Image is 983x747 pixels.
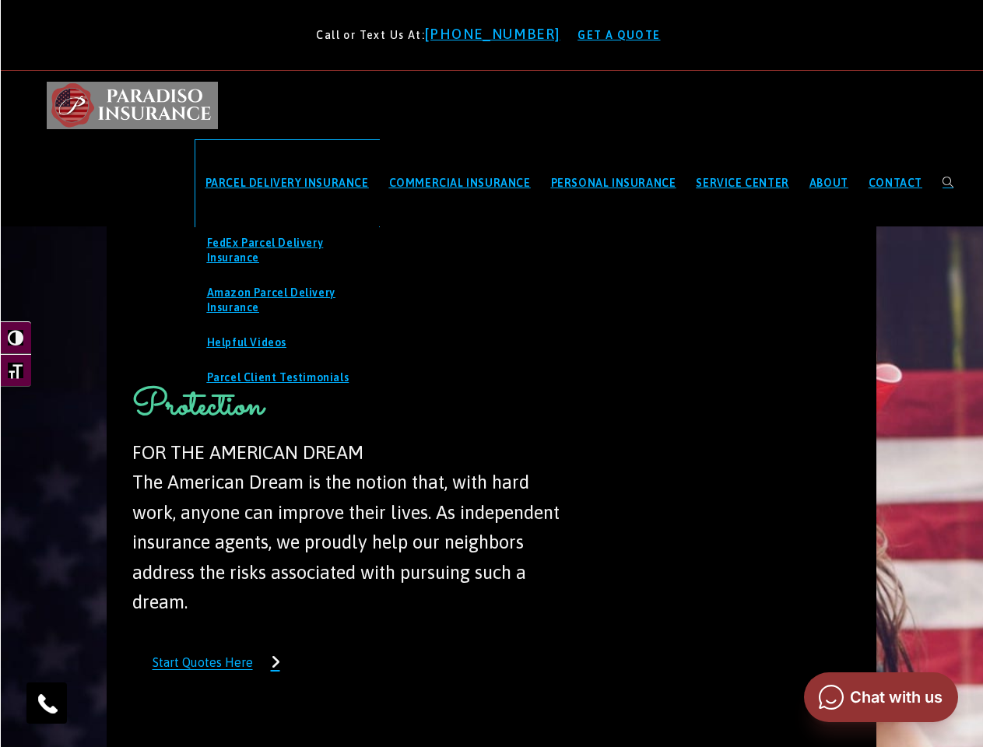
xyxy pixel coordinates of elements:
a: ABOUT [799,140,858,226]
a: SERVICE CENTER [686,140,799,226]
span: Call or Text Us At: [316,29,425,41]
span: COMMERCIAL INSURANCE [389,177,531,189]
h1: Protection [132,382,569,438]
span: Amazon Parcel Delivery Insurance [207,286,335,314]
a: Start Quotes Here [132,640,300,684]
span: FedEx Parcel Delivery Insurance [207,237,324,265]
span: PERSONAL INSURANCE [551,177,676,189]
a: FedEx Parcel Delivery Insurance [195,226,379,275]
span: FOR THE AMERICAN DREAM [132,442,363,463]
span: The American Dream is the notion that, with hard work, anyone can improve their lives. As indepen... [132,472,560,612]
a: GET A QUOTE [571,23,666,47]
a: PERSONAL INSURANCE [541,140,686,226]
img: Phone icon [35,691,60,716]
a: CONTACT [858,140,932,226]
span: ABOUT [809,177,848,189]
a: COMMERCIAL INSURANCE [379,140,541,226]
span: Parcel Client Testimonials [207,371,349,384]
span: PARCEL DELIVERY INSURANCE [205,177,369,189]
a: Parcel Client Testimonials [195,361,379,395]
a: Amazon Parcel Delivery Insurance [195,276,379,325]
a: PARCEL DELIVERY INSURANCE [195,140,379,226]
a: [PHONE_NUMBER] [425,26,568,42]
span: Helpful Videos [207,336,286,349]
a: Helpful Videos [195,326,379,360]
span: SERVICE CENTER [696,177,788,189]
span: CONTACT [869,177,922,189]
img: Paradiso Insurance [47,82,218,128]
